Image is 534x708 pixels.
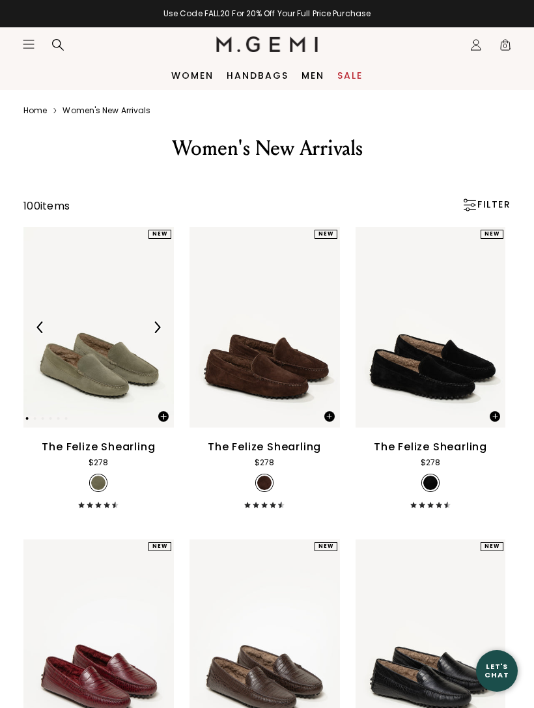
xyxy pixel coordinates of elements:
img: The Felize Shearling [23,227,174,428]
a: Men [302,70,324,81]
div: FILTER [462,198,511,211]
div: $278 [89,456,108,469]
div: $278 [255,456,274,469]
a: The Felize Shearling$278 [190,227,340,508]
img: v_12456_SWATCH_50x.jpg [423,476,438,490]
a: Handbags [227,70,288,81]
div: The Felize Shearling [42,439,155,455]
div: 100 items [23,198,70,214]
div: NEW [315,230,337,239]
div: Let's Chat [476,662,518,679]
div: The Felize Shearling [208,439,321,455]
img: Next Arrow [151,321,163,333]
img: Previous Arrow [35,321,46,333]
img: The Felize Shearling [356,227,506,428]
div: NEW [148,542,171,551]
span: 0 [499,41,512,54]
img: v_12460_SWATCH_50x.jpg [257,476,272,490]
div: NEW [481,230,503,239]
a: Women's new arrivals [63,105,150,116]
img: The Felize Shearling [190,227,340,428]
a: Women [171,70,214,81]
div: $278 [421,456,440,469]
img: Open filters [463,198,476,211]
div: NEW [315,542,337,551]
div: Women's New Arrivals [39,135,495,161]
div: NEW [148,230,171,239]
div: The Felize Shearling [374,439,487,455]
img: M.Gemi [216,36,318,52]
a: Sale [337,70,363,81]
div: NEW [481,542,503,551]
button: Open site menu [22,38,35,51]
a: Previous ArrowNext ArrowThe Felize Shearling$278 [23,227,174,508]
a: Home [23,105,47,116]
a: The Felize Shearling$278 [356,227,506,508]
img: v_7389188063291_SWATCH_50x.jpg [91,476,105,490]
